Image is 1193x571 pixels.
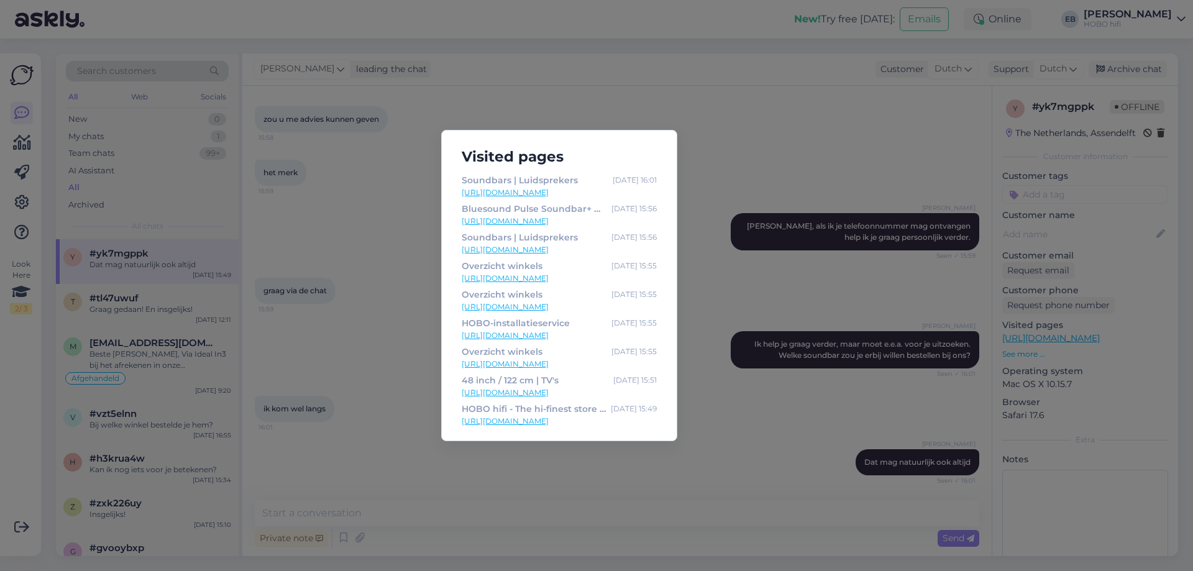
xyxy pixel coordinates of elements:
div: Overzicht winkels [462,259,542,273]
div: HOBO-installatieservice [462,316,570,330]
div: [DATE] 16:01 [613,173,657,187]
a: [URL][DOMAIN_NAME] [462,273,657,284]
a: [URL][DOMAIN_NAME] [462,301,657,313]
div: Soundbars | Luidsprekers [462,173,578,187]
div: [DATE] 15:55 [611,345,657,359]
div: [DATE] 15:49 [611,402,657,416]
div: Bluesound Pulse Soundbar+ wit [462,202,606,216]
a: [URL][DOMAIN_NAME] [462,416,657,427]
div: [DATE] 15:56 [611,231,657,244]
div: 48 inch / 122 cm | TV's [462,373,559,387]
div: HOBO hifi - The hi-finest store in [GEOGRAPHIC_DATA] [462,402,606,416]
div: [DATE] 15:55 [611,259,657,273]
a: [URL][DOMAIN_NAME] [462,216,657,227]
a: [URL][DOMAIN_NAME] [462,187,657,198]
div: [DATE] 15:51 [613,373,657,387]
div: Overzicht winkels [462,288,542,301]
div: Soundbars | Luidsprekers [462,231,578,244]
a: [URL][DOMAIN_NAME] [462,387,657,398]
div: Overzicht winkels [462,345,542,359]
div: [DATE] 15:56 [611,202,657,216]
a: [URL][DOMAIN_NAME] [462,244,657,255]
a: [URL][DOMAIN_NAME] [462,359,657,370]
a: [URL][DOMAIN_NAME] [462,330,657,341]
div: [DATE] 15:55 [611,288,657,301]
div: [DATE] 15:55 [611,316,657,330]
h5: Visited pages [452,145,667,168]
